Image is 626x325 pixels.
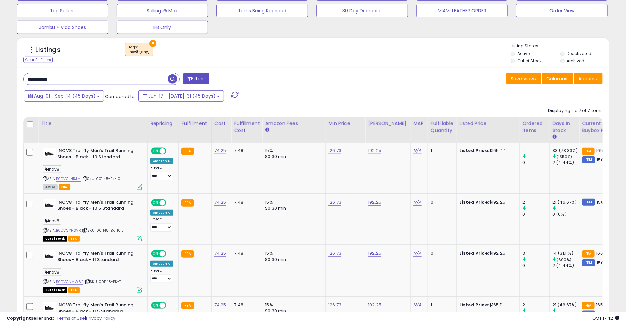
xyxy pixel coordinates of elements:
[265,120,323,127] div: Amazon Fees
[152,303,160,308] span: ON
[138,90,224,102] button: Jun-17 - [DATE]-31 (45 Days)
[43,148,142,189] div: ASIN:
[82,176,120,181] span: | SKU: 001148-BK-10
[265,154,320,160] div: $0.30 min
[596,302,607,308] span: 165.11
[522,250,549,256] div: 3
[522,263,549,269] div: 0
[552,199,579,205] div: 21 (46.67%)
[328,147,341,154] a: 126.73
[552,148,579,154] div: 33 (73.33%)
[582,156,595,163] small: FBM
[43,287,67,293] span: All listings that are currently out of stock and unavailable for purchase on Amazon
[413,147,421,154] a: N/A
[548,108,603,114] div: Displaying 1 to 7 of 7 items
[41,120,145,127] div: Title
[582,148,594,155] small: FBA
[234,120,260,134] div: Fulfillment Cost
[582,250,594,258] small: FBA
[57,148,138,162] b: INOV8 Trailfly Men's Trail Running Shoes - Black - 10 Standard
[165,148,176,154] span: OFF
[129,50,150,54] div: inov8 (any)
[516,4,608,17] button: Order View
[56,279,83,285] a: B0DVCNMW6P
[368,302,381,308] a: 192.25
[511,43,609,49] p: Listing States:
[597,260,604,266] span: 150
[43,199,142,241] div: ASIN:
[57,250,138,264] b: INOV8 Trailfly Men's Trail Running Shoes - Black - 11 Standard
[234,199,257,205] div: 7.48
[152,148,160,154] span: ON
[582,259,595,266] small: FBM
[35,45,61,55] h5: Listings
[152,200,160,205] span: ON
[413,250,421,257] a: N/A
[557,257,571,262] small: (600%)
[506,73,541,84] button: Save View
[105,93,136,100] span: Compared to:
[552,302,579,308] div: 21 (46.67%)
[181,199,194,207] small: FBA
[413,302,421,308] a: N/A
[431,120,454,134] div: Fulfillable Quantity
[214,120,229,127] div: Cost
[59,184,70,190] span: FBA
[459,250,514,256] div: $192.25
[459,302,489,308] b: Listed Price:
[552,134,556,140] small: Days In Stock.
[552,211,579,217] div: 0 (0%)
[459,302,514,308] div: $165.11
[431,148,451,154] div: 1
[150,120,176,127] div: Repricing
[214,147,226,154] a: 74.25
[214,302,226,308] a: 74.25
[7,315,31,321] strong: Copyright
[596,147,610,154] span: 165.44
[518,58,542,64] label: Out of Stock
[265,250,320,256] div: 15%
[181,302,194,309] small: FBA
[552,250,579,256] div: 14 (31.11%)
[592,315,619,321] span: 2025-09-15 17:42 GMT
[214,250,226,257] a: 74.25
[567,51,592,56] label: Deactivated
[459,148,514,154] div: $165.44
[150,158,173,164] div: Amazon AI
[522,160,549,166] div: 0
[17,21,108,34] button: Jambu + Vida Shoes
[542,73,573,84] button: Columns
[43,165,61,173] span: inov8
[43,250,56,259] img: 21QaxPKgW-L._SL40_.jpg
[68,287,80,293] span: FBA
[368,250,381,257] a: 192.25
[234,148,257,154] div: 7.48
[328,250,341,257] a: 126.73
[552,160,579,166] div: 2 (4.44%)
[57,315,85,321] a: Terms of Use
[431,302,451,308] div: 1
[265,127,269,133] small: Amazon Fees.
[431,250,451,256] div: 0
[459,199,489,205] b: Listed Price:
[183,73,209,84] button: Filters
[431,199,451,205] div: 0
[596,250,610,256] span: 166.48
[148,93,216,99] span: Jun-17 - [DATE]-31 (45 Days)
[152,251,160,257] span: ON
[149,40,156,47] button: ×
[150,261,173,267] div: Amazon AI
[265,205,320,211] div: $0.30 min
[181,148,194,155] small: FBA
[416,4,508,17] button: MIAMI LEATHER ORDER
[265,199,320,205] div: 15%
[328,302,341,308] a: 126.73
[582,302,594,309] small: FBA
[150,165,173,180] div: Preset:
[522,302,549,308] div: 2
[68,236,80,242] span: FBA
[522,120,547,134] div: Ordered Items
[265,302,320,308] div: 15%
[84,279,121,284] span: | SKU: 001148-BK-11
[57,199,138,213] b: INOV8 Trailfly Men's Trail Running Shoes - Black - 10.5 Standard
